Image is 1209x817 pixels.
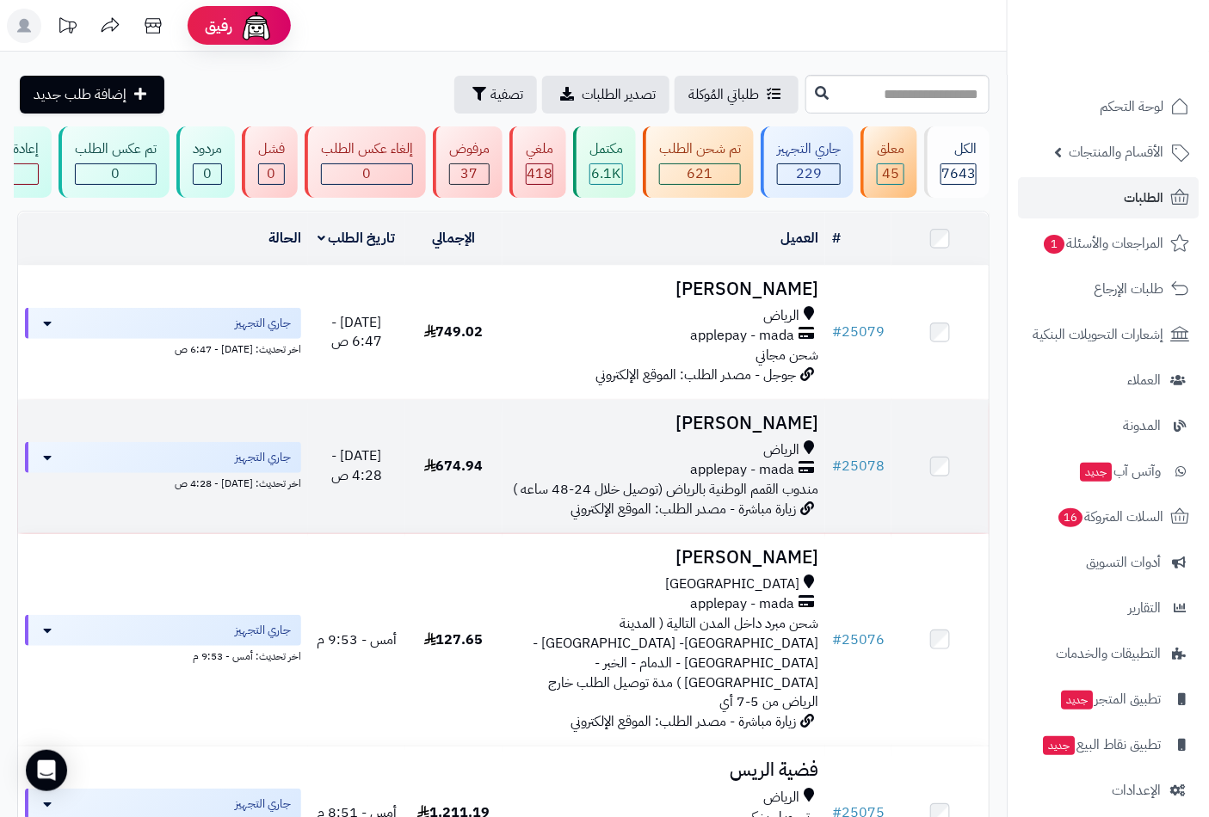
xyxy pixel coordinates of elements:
span: طلباتي المُوكلة [688,84,759,105]
a: لوحة التحكم [1018,86,1199,127]
span: جاري التجهيز [235,622,291,639]
span: # [832,322,842,342]
img: logo-2.png [1092,13,1193,49]
span: 6.1K [592,163,621,184]
div: 0 [76,164,156,184]
div: ملغي [526,139,553,159]
span: لوحة التحكم [1100,95,1163,119]
span: [DATE] - 6:47 ص [331,312,382,353]
span: جاري التجهيز [235,449,291,466]
div: 621 [660,164,740,184]
span: 16 [1058,507,1084,528]
div: مكتمل [589,139,623,159]
span: التقارير [1128,596,1161,620]
h3: فضية الريس [509,760,819,780]
a: تم عكس الطلب 0 [55,126,173,198]
span: 127.65 [424,630,484,650]
a: أدوات التسويق [1018,542,1199,583]
span: 1 [1043,234,1065,255]
span: الأقسام والمنتجات [1069,140,1163,164]
span: السلات المتروكة [1057,505,1163,529]
a: العملاء [1018,359,1199,401]
div: معلق [877,139,904,159]
span: الرياض [763,440,799,460]
a: المدونة [1018,405,1199,446]
span: 45 [882,163,899,184]
span: الرياض [763,788,799,808]
span: الطلبات [1124,186,1163,210]
a: #25076 [832,630,885,650]
a: تم شحن الطلب 621 [639,126,757,198]
span: التطبيقات والخدمات [1056,642,1161,666]
span: أدوات التسويق [1086,550,1161,574]
span: 0 [112,163,120,184]
span: # [832,456,842,476]
a: #25079 [832,322,885,342]
div: 45 [878,164,904,184]
a: طلباتي المُوكلة [675,76,799,114]
span: 0 [363,163,372,184]
h3: [PERSON_NAME] [509,414,819,433]
div: الكل [941,139,977,159]
img: ai-face.png [239,9,274,43]
div: مردود [193,139,222,159]
span: applepay - mada [690,594,794,614]
span: 418 [527,163,552,184]
span: جاري التجهيز [235,315,291,332]
a: #25078 [832,456,885,476]
span: إضافة طلب جديد [34,84,126,105]
span: 621 [688,163,713,184]
div: 229 [778,164,840,184]
span: رفيق [205,15,232,36]
span: [DATE] - 4:28 ص [331,445,382,486]
span: شحن مبرد داخل المدن التالية ( المدينة [GEOGRAPHIC_DATA]- [GEOGRAPHIC_DATA] - [GEOGRAPHIC_DATA] - ... [533,613,818,712]
span: 0 [268,163,276,184]
a: مرفوض 37 [429,126,506,198]
div: 0 [322,164,412,184]
a: الحالة [268,228,301,249]
a: المراجعات والأسئلة1 [1018,223,1199,264]
span: 674.94 [424,456,484,476]
a: تاريخ الطلب [318,228,396,249]
a: تطبيق المتجرجديد [1018,679,1199,720]
a: التقارير [1018,587,1199,629]
span: 229 [796,163,822,184]
a: العميل [780,228,818,249]
div: 6126 [590,164,622,184]
span: 749.02 [424,322,484,342]
span: زيارة مباشرة - مصدر الطلب: الموقع الإلكتروني [571,499,796,519]
div: جاري التجهيز [777,139,841,159]
a: طلبات الإرجاع [1018,268,1199,310]
div: اخر تحديث: أمس - 9:53 م [25,646,301,664]
a: تحديثات المنصة [46,9,89,47]
span: جديد [1080,463,1112,482]
span: applepay - mada [690,460,794,480]
a: تصدير الطلبات [542,76,669,114]
div: فشل [258,139,285,159]
a: إلغاء عكس الطلب 0 [301,126,429,198]
div: 418 [527,164,552,184]
span: جوجل - مصدر الطلب: الموقع الإلكتروني [595,365,796,385]
span: 37 [461,163,478,184]
span: مندوب القمم الوطنية بالرياض (توصيل خلال 24-48 ساعه ) [513,479,818,500]
a: تطبيق نقاط البيعجديد [1018,724,1199,765]
span: الإعدادات [1112,778,1161,802]
span: وآتس آب [1078,459,1161,483]
a: الكل7643 [921,126,993,198]
span: جديد [1061,691,1093,709]
span: 7643 [941,163,976,184]
a: السلات المتروكة16 [1018,496,1199,537]
span: زيارة مباشرة - مصدر الطلب: الموقع الإلكتروني [571,711,796,732]
span: تطبيق نقاط البيع [1041,733,1161,757]
span: applepay - mada [690,326,794,346]
div: مرفوض [449,139,490,159]
div: تم شحن الطلب [659,139,741,159]
a: إشعارات التحويلات البنكية [1018,314,1199,355]
span: تطبيق المتجر [1059,687,1161,711]
span: العملاء [1127,368,1161,392]
span: إشعارات التحويلات البنكية [1033,322,1163,347]
div: 0 [259,164,284,184]
div: تم عكس الطلب [75,139,157,159]
span: جديد [1043,736,1075,755]
span: طلبات الإرجاع [1094,277,1163,301]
